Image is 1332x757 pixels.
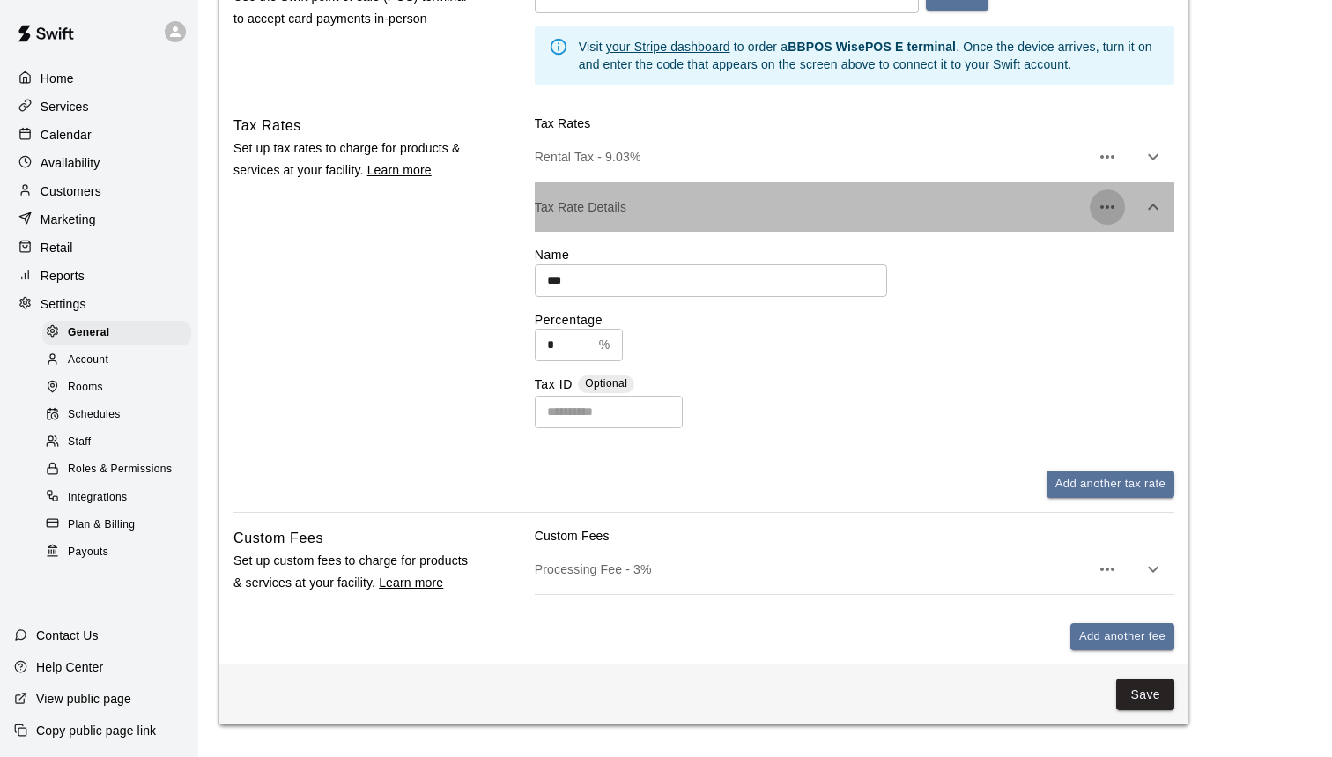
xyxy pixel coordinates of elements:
[41,267,85,285] p: Reports
[1116,679,1174,711] button: Save
[535,132,1174,182] div: Rental Tax - 9.03%
[14,234,184,261] a: Retail
[41,295,86,313] p: Settings
[535,246,1174,263] label: Name
[42,538,198,566] a: Payouts
[14,206,184,233] a: Marketing
[535,375,573,396] label: Tax ID
[535,182,1174,232] div: Tax Rate Details
[535,545,1174,594] div: Processing Fee - 3%
[68,324,110,342] span: General
[68,489,128,507] span: Integrations
[579,31,1160,80] div: Visit to order a . Once the device arrives, turn it on and enter the code that appears on the scr...
[41,211,96,228] p: Marketing
[1070,623,1174,650] button: Add another fee
[36,627,99,644] p: Contact Us
[535,198,1090,216] p: Tax Rate Details
[599,336,610,354] p: %
[42,402,198,429] a: Schedules
[42,346,198,374] a: Account
[42,375,198,402] a: Rooms
[367,163,432,177] a: Learn more
[14,291,184,317] a: Settings
[68,352,108,369] span: Account
[535,148,1090,166] p: Rental Tax - 9.03%
[42,319,198,346] a: General
[41,182,101,200] p: Customers
[42,486,191,510] div: Integrations
[42,321,191,345] div: General
[68,406,121,424] span: Schedules
[535,115,1174,132] p: Tax Rates
[233,527,323,550] h6: Custom Fees
[41,239,73,256] p: Retail
[36,658,103,676] p: Help Center
[41,154,100,172] p: Availability
[788,40,956,54] b: BBPOS WisePOS E terminal
[233,550,478,594] p: Set up custom fees to charge for products & services at your facility.
[42,540,191,565] div: Payouts
[14,263,184,289] a: Reports
[42,511,198,538] a: Plan & Billing
[42,456,198,484] a: Roles & Permissions
[14,65,184,92] a: Home
[42,429,198,456] a: Staff
[42,484,198,511] a: Integrations
[42,348,191,373] div: Account
[14,150,184,176] a: Availability
[42,513,191,538] div: Plan & Billing
[42,403,191,427] div: Schedules
[68,544,108,561] span: Payouts
[585,377,627,390] span: Optional
[42,457,191,482] div: Roles & Permissions
[606,40,730,54] a: your Stripe dashboard
[36,690,131,708] p: View public page
[14,93,184,120] a: Services
[68,379,103,397] span: Rooms
[36,722,156,739] p: Copy public page link
[1047,471,1174,498] button: Add another tax rate
[68,516,135,534] span: Plan & Billing
[233,137,478,182] p: Set up tax rates to charge for products & services at your facility.
[41,98,89,115] p: Services
[379,575,443,590] a: Learn more
[14,122,184,148] a: Calendar
[42,375,191,400] div: Rooms
[233,115,301,137] h6: Tax Rates
[14,178,184,204] a: Customers
[41,126,92,144] p: Calendar
[68,434,91,451] span: Staff
[41,70,74,87] p: Home
[42,430,191,455] div: Staff
[535,527,1174,545] p: Custom Fees
[535,560,1090,578] p: Processing Fee - 3%
[535,311,1174,329] label: Percentage
[68,461,172,479] span: Roles & Permissions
